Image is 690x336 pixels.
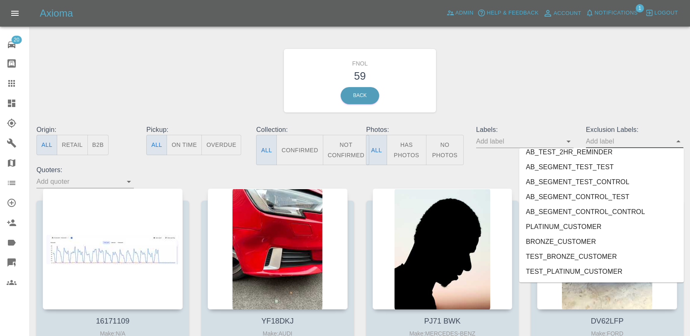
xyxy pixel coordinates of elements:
span: Account [554,9,581,18]
input: Add quoter [36,175,121,188]
p: Origin: [36,125,134,135]
button: Confirmed [276,135,323,165]
a: DV62LFP [591,317,624,325]
li: PLATINUM_CUSTOMER [519,219,684,234]
li: TEST_PLATINUM_CUSTOMER [519,264,684,279]
p: Quoters: [36,165,134,175]
button: Close [673,136,684,147]
button: Open [563,136,574,147]
li: AB_SEGMENT_CONTROL_TEST [519,190,684,205]
button: All [256,135,277,165]
button: All [366,135,387,165]
button: Overdue [201,135,241,155]
button: B2B [87,135,109,155]
span: 1 [636,4,644,12]
li: AB_SEGMENT_CONTROL_CONTROL [519,205,684,219]
a: Account [541,7,583,20]
a: Back [341,87,379,104]
a: 16171109 [96,317,129,325]
button: No Photos [426,135,463,165]
input: Add label [476,135,561,148]
p: Pickup: [146,125,244,135]
button: Open drawer [5,3,25,23]
a: PJ71 BWK [424,317,460,325]
p: Photos: [366,125,463,135]
button: Help & Feedback [475,7,540,19]
button: All [36,135,57,155]
span: Logout [654,8,678,18]
h3: 59 [290,68,430,84]
h6: FNOL [290,55,430,68]
span: Help & Feedback [487,8,538,18]
button: Not Confirmed [323,135,369,165]
li: TEST_BRONZE_CUSTOMER [519,249,684,264]
button: Open [123,176,135,187]
button: On Time [167,135,202,155]
button: All [146,135,167,155]
a: YF18DKJ [261,317,294,325]
button: Notifications [583,7,640,19]
button: Retail [57,135,87,155]
p: Labels: [476,125,574,135]
li: AB_TEST_2HR_REMINDER [519,145,684,160]
p: Exclusion Labels: [586,125,683,135]
a: Admin [444,7,476,19]
li: AB_SEGMENT_TEST_CONTROL [519,175,684,190]
p: Collection: [256,125,353,135]
span: Admin [455,8,474,18]
li: AB_SEGMENT_TEST_TEST [519,160,684,175]
li: BRONZE_CUSTOMER [519,234,684,249]
span: Notifications [595,8,638,18]
input: Add label [586,135,671,148]
button: Logout [643,7,680,19]
span: 20 [11,36,22,44]
h5: Axioma [40,7,73,20]
button: Has Photos [387,135,427,165]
